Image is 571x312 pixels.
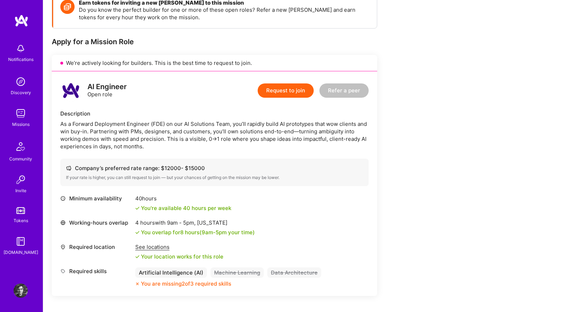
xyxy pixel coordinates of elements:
div: Company’s preferred rate range: $ 12000 - $ 15000 [66,164,363,172]
img: teamwork [14,106,28,121]
div: Required location [60,243,132,251]
img: discovery [14,75,28,89]
div: Description [60,110,369,117]
div: Invite [15,187,26,194]
div: Artificial Intelligence (AI) [135,267,207,278]
span: 9am - 5pm , [166,219,197,226]
img: guide book [14,234,28,249]
div: Apply for a Mission Role [52,37,377,46]
i: icon Check [135,206,140,210]
img: User Avatar [14,283,28,298]
div: Community [9,155,32,163]
i: icon Tag [60,268,66,274]
div: Data Architecture [267,267,321,278]
i: icon CloseOrange [135,282,140,286]
i: icon Cash [66,165,71,171]
i: icon Clock [60,196,66,201]
i: icon Check [135,230,140,235]
p: Do you know the perfect builder for one or more of these open roles? Refer a new [PERSON_NAME] an... [79,6,370,21]
div: Notifications [8,56,34,63]
div: You overlap for 8 hours ( your time) [141,229,255,236]
img: Invite [14,173,28,187]
div: [DOMAIN_NAME] [4,249,38,256]
div: AI Engineer [87,83,127,91]
i: icon Check [135,255,140,259]
div: Required skills [60,267,132,275]
div: Working-hours overlap [60,219,132,226]
div: We’re actively looking for builders. This is the best time to request to join. [52,55,377,71]
img: logo [14,14,29,27]
div: Tokens [14,217,28,224]
i: icon Location [60,244,66,250]
img: tokens [16,207,25,214]
div: You're available 40 hours per week [135,204,231,212]
div: You are missing 2 of 3 required skills [141,280,231,287]
div: If your rate is higher, you can still request to join — but your chances of getting on the missio... [66,175,363,180]
div: See locations [135,243,223,251]
a: User Avatar [12,283,30,298]
div: Discovery [11,89,31,96]
div: Missions [12,121,30,128]
div: 40 hours [135,195,231,202]
img: logo [60,80,82,101]
i: icon World [60,220,66,225]
img: Community [12,138,29,155]
img: bell [14,41,28,56]
div: Open role [87,83,127,98]
div: Machine Learning [211,267,264,278]
div: 4 hours with [US_STATE] [135,219,255,226]
span: 9am - 5pm [202,229,227,236]
button: Request to join [258,83,314,98]
div: Minimum availability [60,195,132,202]
button: Refer a peer [319,83,369,98]
div: As a Forward Deployment Engineer (FDE) on our AI Solutions Team, you’ll rapidly build AI prototyp... [60,120,369,150]
div: Your location works for this role [135,253,223,260]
